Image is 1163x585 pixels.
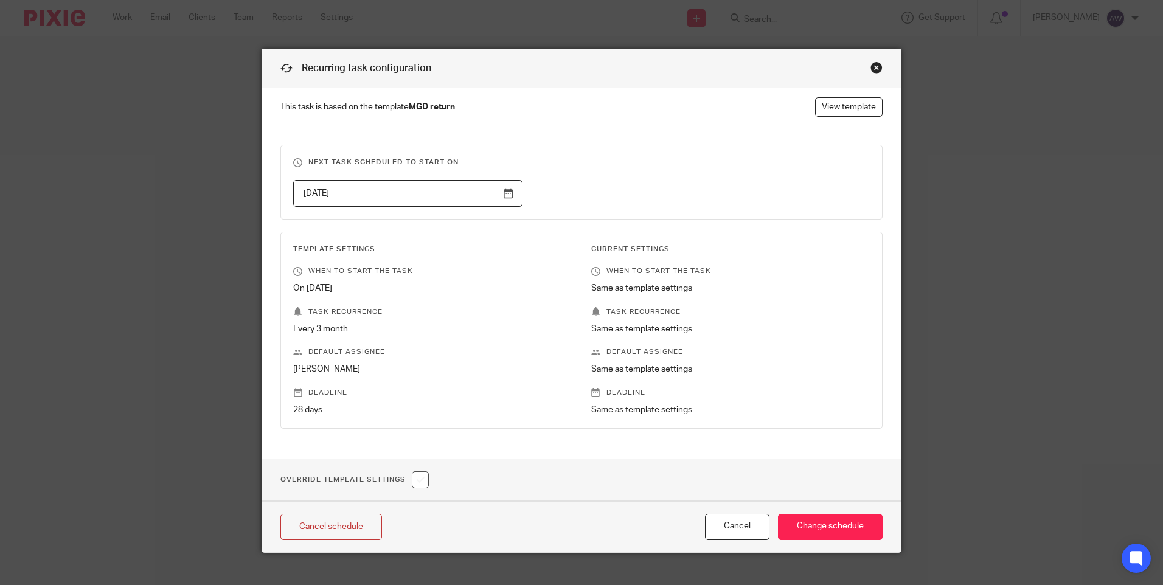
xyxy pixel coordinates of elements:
[293,388,572,398] p: Deadline
[815,97,883,117] a: View template
[293,266,572,276] p: When to start the task
[778,514,883,540] input: Change schedule
[293,282,572,294] p: On [DATE]
[280,471,429,488] h1: Override Template Settings
[591,323,870,335] p: Same as template settings
[591,404,870,416] p: Same as template settings
[293,363,572,375] p: [PERSON_NAME]
[591,307,870,317] p: Task recurrence
[293,307,572,317] p: Task recurrence
[591,347,870,357] p: Default assignee
[591,388,870,398] p: Deadline
[870,61,883,74] div: Close this dialog window
[293,244,572,254] h3: Template Settings
[293,323,572,335] p: Every 3 month
[591,363,870,375] p: Same as template settings
[591,282,870,294] p: Same as template settings
[293,404,572,416] p: 28 days
[280,101,455,113] span: This task is based on the template
[409,103,455,111] strong: MGD return
[280,61,431,75] h1: Recurring task configuration
[591,266,870,276] p: When to start the task
[591,244,870,254] h3: Current Settings
[293,347,572,357] p: Default assignee
[280,514,382,540] a: Cancel schedule
[705,514,769,540] button: Cancel
[293,157,870,167] h3: Next task scheduled to start on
